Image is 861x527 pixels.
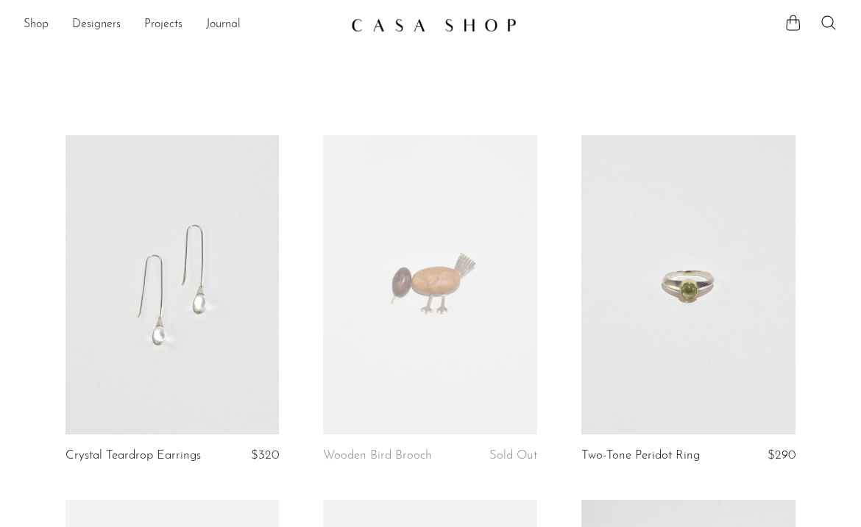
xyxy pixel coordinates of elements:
a: Designers [72,15,121,35]
span: Sold Out [489,449,537,462]
a: Crystal Teardrop Earrings [65,449,201,462]
nav: Desktop navigation [24,12,339,37]
a: Projects [144,15,183,35]
a: Wooden Bird Brooch [323,449,432,462]
a: Two-Tone Peridot Ring [581,449,700,462]
a: Shop [24,15,49,35]
ul: NEW HEADER MENU [24,12,339,37]
span: $320 [251,449,279,462]
a: Journal [206,15,241,35]
span: $290 [768,449,796,462]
